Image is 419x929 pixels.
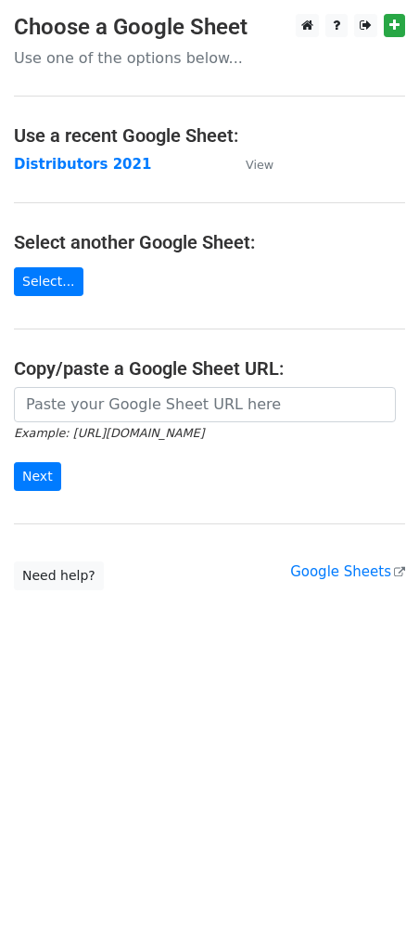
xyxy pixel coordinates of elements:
a: Select... [14,267,83,296]
h4: Copy/paste a Google Sheet URL: [14,357,405,380]
a: View [227,156,273,173]
h3: Choose a Google Sheet [14,14,405,41]
small: View [246,158,273,172]
input: Next [14,462,61,491]
small: Example: [URL][DOMAIN_NAME] [14,426,204,440]
h4: Select another Google Sheet: [14,231,405,253]
p: Use one of the options below... [14,48,405,68]
input: Paste your Google Sheet URL here [14,387,396,422]
a: Need help? [14,561,104,590]
h4: Use a recent Google Sheet: [14,124,405,147]
a: Google Sheets [290,563,405,580]
a: Distributors 2021 [14,156,151,173]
